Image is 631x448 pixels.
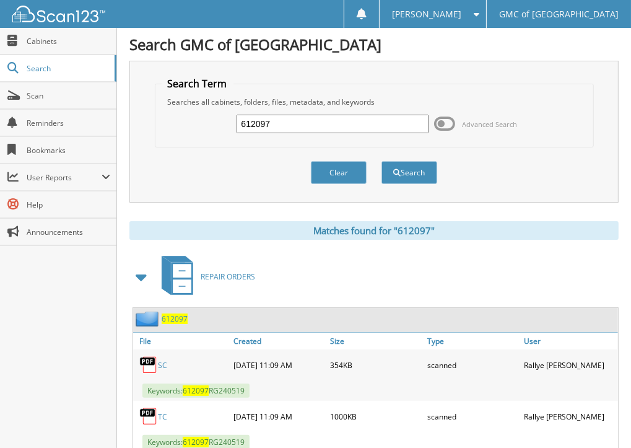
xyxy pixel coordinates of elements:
[27,118,110,128] span: Reminders
[142,384,250,398] span: Keywords: RG240519
[201,271,255,282] span: REPAIR ORDERS
[424,404,521,429] div: scanned
[27,90,110,101] span: Scan
[158,411,167,422] a: TC
[327,404,424,429] div: 1000KB
[424,353,521,377] div: scanned
[158,360,167,371] a: SC
[27,145,110,156] span: Bookmarks
[521,333,618,349] a: User
[12,6,105,22] img: scan123-logo-white.svg
[27,227,110,237] span: Announcements
[136,311,162,327] img: folder2.png
[27,172,102,183] span: User Reports
[183,437,209,447] span: 612097
[424,333,521,349] a: Type
[499,11,619,18] span: GMC of [GEOGRAPHIC_DATA]
[139,356,158,374] img: PDF.png
[521,404,618,429] div: Rallye [PERSON_NAME]
[327,353,424,377] div: 354KB
[129,221,619,240] div: Matches found for "612097"
[327,333,424,349] a: Size
[230,333,328,349] a: Created
[129,34,619,55] h1: Search GMC of [GEOGRAPHIC_DATA]
[392,11,461,18] span: [PERSON_NAME]
[27,63,108,74] span: Search
[154,252,255,301] a: REPAIR ORDERS
[230,404,328,429] div: [DATE] 11:09 AM
[162,77,233,90] legend: Search Term
[162,97,587,107] div: Searches all cabinets, folders, files, metadata, and keywords
[569,389,631,448] iframe: Chat Widget
[230,353,328,377] div: [DATE] 11:09 AM
[27,36,110,46] span: Cabinets
[311,161,367,184] button: Clear
[139,407,158,426] img: PDF.png
[381,161,437,184] button: Search
[521,353,618,377] div: Rallye [PERSON_NAME]
[183,385,209,396] span: 612097
[133,333,230,349] a: File
[463,120,518,129] span: Advanced Search
[162,314,188,324] a: 612097
[27,200,110,210] span: Help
